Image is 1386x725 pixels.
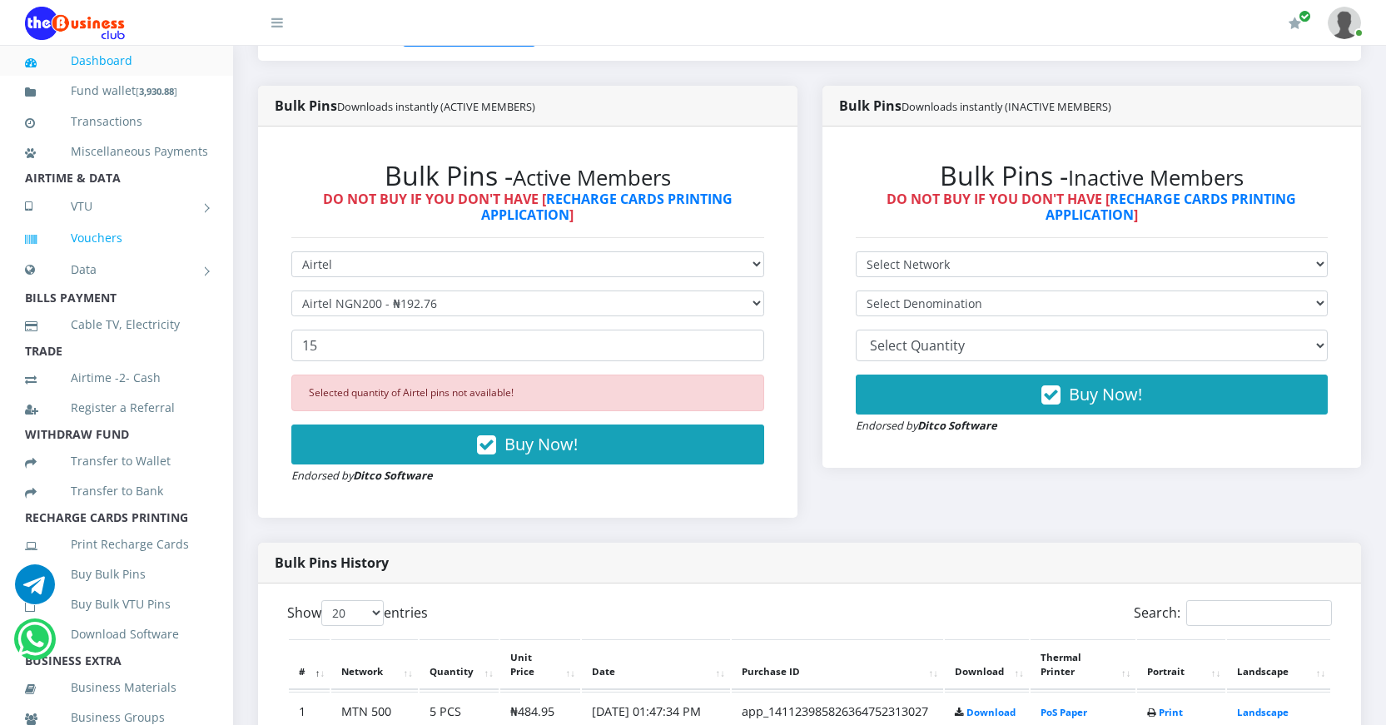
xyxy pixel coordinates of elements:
[25,615,208,653] a: Download Software
[1227,639,1330,691] th: Landscape: activate to sort column ascending
[291,330,764,361] input: Enter Quantity
[323,190,733,224] strong: DO NOT BUY IF YOU DON'T HAVE [ ]
[25,555,208,593] a: Buy Bulk Pins
[25,442,208,480] a: Transfer to Wallet
[1046,190,1297,224] a: RECHARGE CARDS PRINTING APPLICATION
[25,668,208,707] a: Business Materials
[839,97,1111,115] strong: Bulk Pins
[1289,17,1301,30] i: Renew/Upgrade Subscription
[25,249,208,290] a: Data
[25,525,208,564] a: Print Recharge Cards
[291,425,764,464] button: Buy Now!
[287,600,428,626] label: Show entries
[1134,600,1332,626] label: Search:
[1068,163,1244,192] small: Inactive Members
[291,468,433,483] small: Endorsed by
[917,418,997,433] strong: Ditco Software
[25,7,125,40] img: Logo
[25,42,208,80] a: Dashboard
[275,554,389,572] strong: Bulk Pins History
[136,85,177,97] small: [ ]
[25,585,208,623] a: Buy Bulk VTU Pins
[856,375,1329,415] button: Buy Now!
[500,639,580,691] th: Unit Price: activate to sort column ascending
[25,359,208,397] a: Airtime -2- Cash
[481,190,733,224] a: RECHARGE CARDS PRINTING APPLICATION
[353,468,433,483] strong: Ditco Software
[25,219,208,257] a: Vouchers
[856,160,1329,191] h2: Bulk Pins -
[25,305,208,344] a: Cable TV, Electricity
[887,190,1296,224] strong: DO NOT BUY IF YOU DON'T HAVE [ ]
[732,639,943,691] th: Purchase ID: activate to sort column ascending
[856,418,997,433] small: Endorsed by
[1328,7,1361,39] img: User
[321,600,384,626] select: Showentries
[1069,383,1142,405] span: Buy Now!
[337,99,535,114] small: Downloads instantly (ACTIVE MEMBERS)
[25,389,208,427] a: Register a Referral
[15,577,55,604] a: Chat for support
[25,72,208,111] a: Fund wallet[3,930.88]
[1137,639,1225,691] th: Portrait: activate to sort column ascending
[139,85,174,97] b: 3,930.88
[1299,10,1311,22] span: Renew/Upgrade Subscription
[966,706,1016,718] a: Download
[25,186,208,227] a: VTU
[25,102,208,141] a: Transactions
[582,639,730,691] th: Date: activate to sort column ascending
[1031,639,1136,691] th: Thermal Printer: activate to sort column ascending
[291,375,764,411] div: Selected quantity of Airtel pins not available!
[945,639,1029,691] th: Download: activate to sort column ascending
[504,433,578,455] span: Buy Now!
[1186,600,1332,626] input: Search:
[420,639,499,691] th: Quantity: activate to sort column ascending
[25,132,208,171] a: Miscellaneous Payments
[275,97,535,115] strong: Bulk Pins
[291,160,764,191] h2: Bulk Pins -
[25,472,208,510] a: Transfer to Bank
[902,99,1111,114] small: Downloads instantly (INACTIVE MEMBERS)
[513,163,671,192] small: Active Members
[331,639,418,691] th: Network: activate to sort column ascending
[17,632,52,659] a: Chat for support
[289,639,330,691] th: #: activate to sort column descending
